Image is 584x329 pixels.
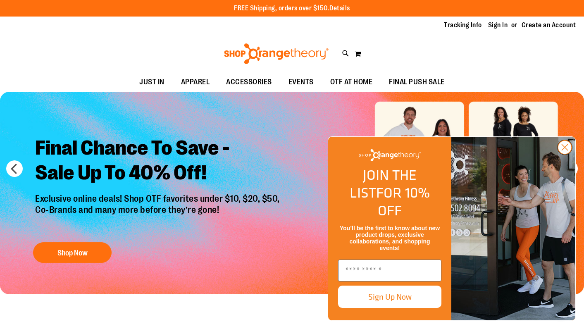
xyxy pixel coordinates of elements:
[338,260,441,281] input: Enter email
[522,21,576,30] a: Create an Account
[330,73,373,91] span: OTF AT HOME
[488,21,508,30] a: Sign In
[131,73,173,92] a: JUST IN
[29,129,288,193] h2: Final Chance To Save - Sale Up To 40% Off!
[280,73,322,92] a: EVENTS
[340,225,440,251] span: You’ll be the first to know about new product drops, exclusive collaborations, and shopping events!
[33,242,112,263] button: Shop Now
[139,73,164,91] span: JUST IN
[181,73,210,91] span: APPAREL
[557,140,572,155] button: Close dialog
[223,43,330,64] img: Shop Orangetheory
[389,73,445,91] span: FINAL PUSH SALE
[226,73,272,91] span: ACCESSORIES
[319,128,584,329] div: FLYOUT Form
[376,182,430,221] span: FOR 10% OFF
[359,149,421,161] img: Shop Orangetheory
[218,73,280,92] a: ACCESSORIES
[29,193,288,234] p: Exclusive online deals! Shop OTF favorites under $10, $20, $50, Co-Brands and many more before th...
[329,5,350,12] a: Details
[444,21,482,30] a: Tracking Info
[338,286,441,308] button: Sign Up Now
[451,137,575,320] img: Shop Orangtheory
[350,164,417,203] span: JOIN THE LIST
[29,129,288,267] a: Final Chance To Save -Sale Up To 40% Off! Exclusive online deals! Shop OTF favorites under $10, $...
[288,73,314,91] span: EVENTS
[6,160,23,177] button: prev
[322,73,381,92] a: OTF AT HOME
[234,4,350,13] p: FREE Shipping, orders over $150.
[173,73,218,92] a: APPAREL
[381,73,453,92] a: FINAL PUSH SALE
